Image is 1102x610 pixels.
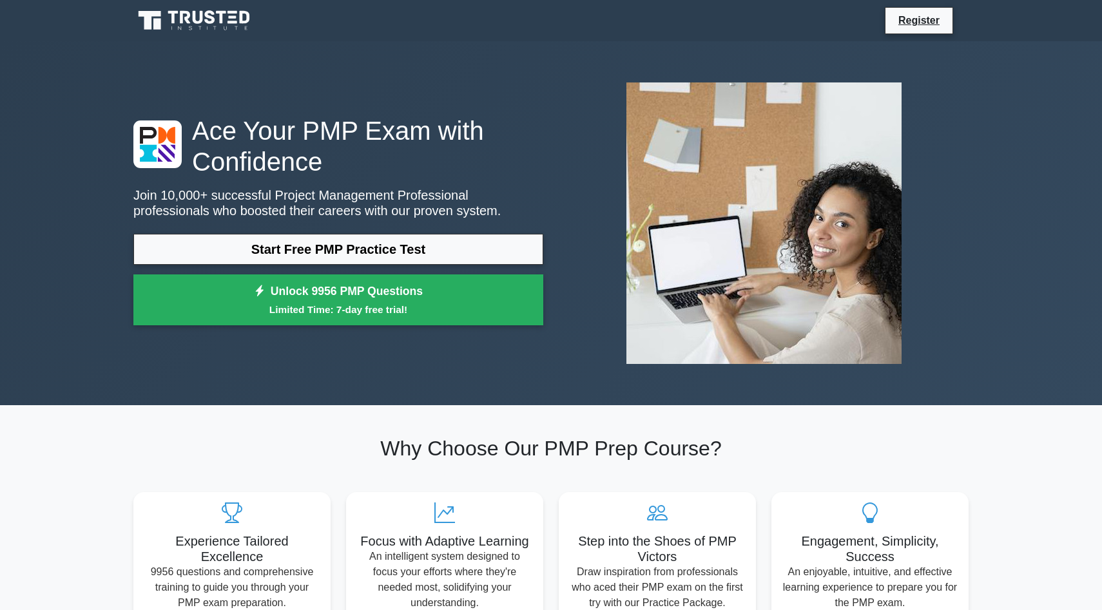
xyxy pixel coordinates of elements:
h5: Engagement, Simplicity, Success [782,533,958,564]
a: Register [891,12,947,28]
a: Start Free PMP Practice Test [133,234,543,265]
h2: Why Choose Our PMP Prep Course? [133,436,969,461]
a: Unlock 9956 PMP QuestionsLimited Time: 7-day free trial! [133,274,543,326]
h5: Experience Tailored Excellence [144,533,320,564]
p: Join 10,000+ successful Project Management Professional professionals who boosted their careers w... [133,187,543,218]
small: Limited Time: 7-day free trial! [150,302,527,317]
h5: Step into the Shoes of PMP Victors [569,533,746,564]
h1: Ace Your PMP Exam with Confidence [133,115,543,177]
h5: Focus with Adaptive Learning [356,533,533,549]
